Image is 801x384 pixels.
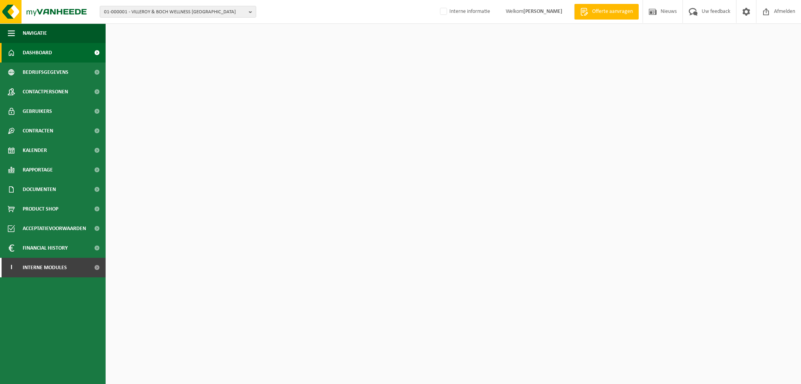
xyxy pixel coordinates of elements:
span: 01-000001 - VILLEROY & BOCH WELLNESS [GEOGRAPHIC_DATA] [104,6,246,18]
span: Acceptatievoorwaarden [23,219,86,238]
strong: [PERSON_NAME] [523,9,562,14]
span: Bedrijfsgegevens [23,63,68,82]
span: Documenten [23,180,56,199]
span: Kalender [23,141,47,160]
span: Navigatie [23,23,47,43]
span: Gebruikers [23,102,52,121]
span: I [8,258,15,277]
label: Interne informatie [438,6,490,18]
button: 01-000001 - VILLEROY & BOCH WELLNESS [GEOGRAPHIC_DATA] [100,6,256,18]
span: Dashboard [23,43,52,63]
a: Offerte aanvragen [574,4,639,20]
span: Rapportage [23,160,53,180]
span: Product Shop [23,199,58,219]
span: Financial History [23,238,68,258]
span: Contracten [23,121,53,141]
span: Offerte aanvragen [590,8,635,16]
span: Contactpersonen [23,82,68,102]
span: Interne modules [23,258,67,277]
